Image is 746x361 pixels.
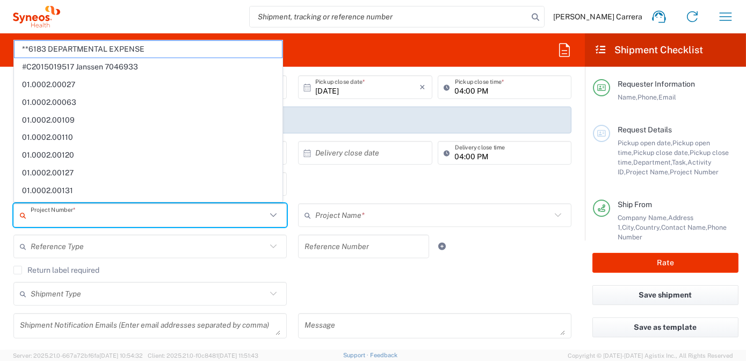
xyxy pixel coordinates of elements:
[618,125,672,134] span: Request Details
[15,112,282,129] span: 01.0002.00109
[13,266,99,274] label: Return label required
[633,158,672,166] span: Department,
[672,158,687,166] span: Task,
[15,76,282,93] span: 01.0002.00027
[658,93,676,101] span: Email
[15,182,282,199] span: 01.0002.00131
[553,12,642,22] span: [PERSON_NAME] Carrera
[15,94,282,111] span: 01.0002.00063
[638,93,658,101] span: Phone,
[15,200,282,217] span: 01.0002.00141
[15,147,282,164] span: 01.0002.00120
[618,139,672,147] span: Pickup open date,
[15,129,282,146] span: 01.0002.00110
[633,148,690,157] span: Pickup close date,
[343,352,370,358] a: Support
[99,352,143,359] span: [DATE] 10:54:32
[618,214,668,222] span: Company Name,
[618,93,638,101] span: Name,
[250,6,528,27] input: Shipment, tracking or reference number
[592,317,738,337] button: Save as template
[618,200,652,209] span: Ship From
[595,44,703,56] h2: Shipment Checklist
[15,165,282,181] span: 01.0002.00127
[592,253,738,273] button: Rate
[420,79,426,96] i: ×
[618,80,695,88] span: Requester Information
[670,168,719,176] span: Project Number
[13,44,136,56] h2: Desktop Shipment Request
[15,59,282,75] span: #C2015019517 Janssen 7046933
[13,352,143,359] span: Server: 2025.21.0-667a72bf6fa
[626,168,670,176] span: Project Name,
[592,285,738,305] button: Save shipment
[568,351,733,360] span: Copyright © [DATE]-[DATE] Agistix Inc., All Rights Reserved
[218,352,258,359] span: [DATE] 11:51:43
[635,223,661,231] span: Country,
[148,352,258,359] span: Client: 2025.21.0-f0c8481
[435,239,450,254] a: Add Reference
[370,352,397,358] a: Feedback
[622,223,635,231] span: City,
[661,223,707,231] span: Contact Name,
